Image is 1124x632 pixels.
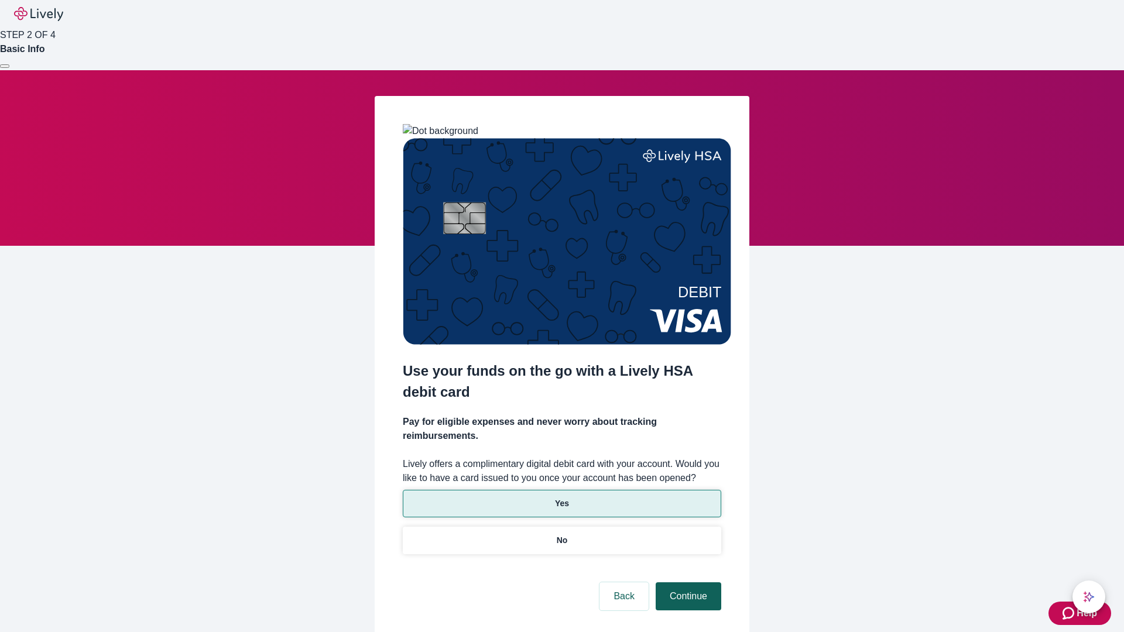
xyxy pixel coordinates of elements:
span: Help [1077,606,1097,620]
svg: Zendesk support icon [1063,606,1077,620]
svg: Lively AI Assistant [1083,591,1095,603]
button: Zendesk support iconHelp [1048,602,1111,625]
p: Yes [555,497,569,510]
img: Debit card [403,138,731,345]
img: Lively [14,7,63,21]
button: chat [1072,581,1105,613]
button: No [403,527,721,554]
img: Dot background [403,124,478,138]
label: Lively offers a complimentary digital debit card with your account. Would you like to have a card... [403,457,721,485]
button: Continue [656,582,721,610]
p: No [557,534,568,547]
h2: Use your funds on the go with a Lively HSA debit card [403,360,721,403]
button: Back [599,582,649,610]
button: Yes [403,490,721,517]
h4: Pay for eligible expenses and never worry about tracking reimbursements. [403,415,721,443]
